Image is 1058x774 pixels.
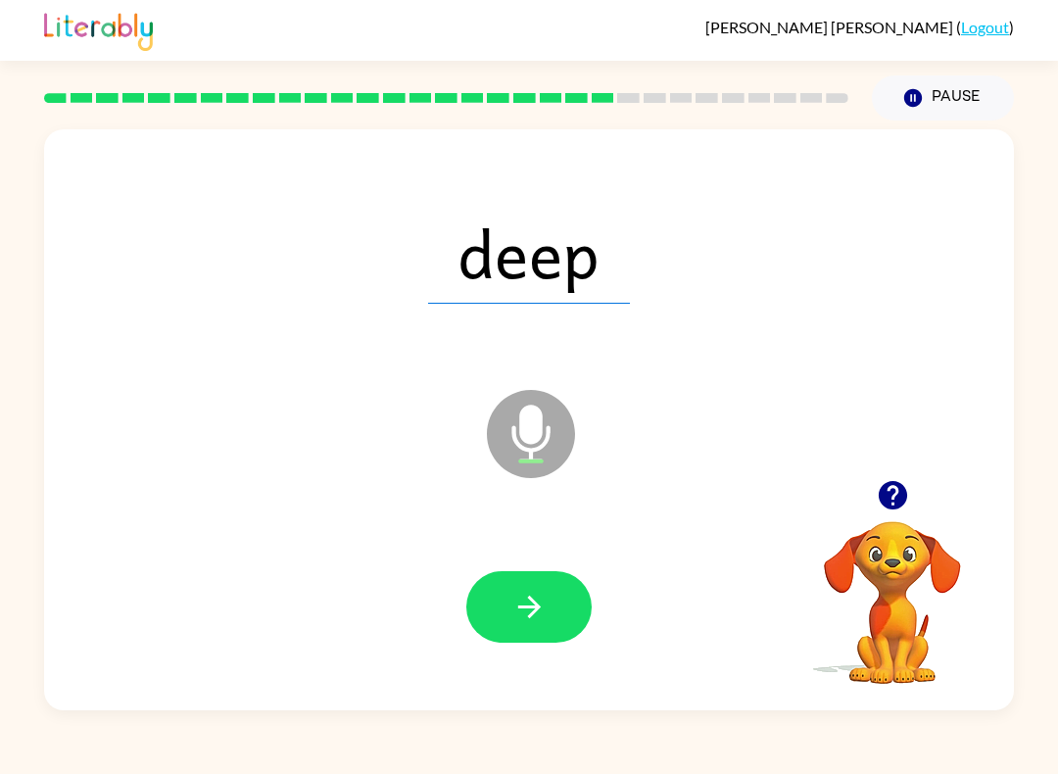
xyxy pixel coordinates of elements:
[794,491,990,687] video: Your browser must support playing .mp4 files to use Literably. Please try using another browser.
[705,18,1014,36] div: ( )
[44,8,153,51] img: Literably
[428,202,630,304] span: deep
[705,18,956,36] span: [PERSON_NAME] [PERSON_NAME]
[961,18,1009,36] a: Logout
[872,75,1014,121] button: Pause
